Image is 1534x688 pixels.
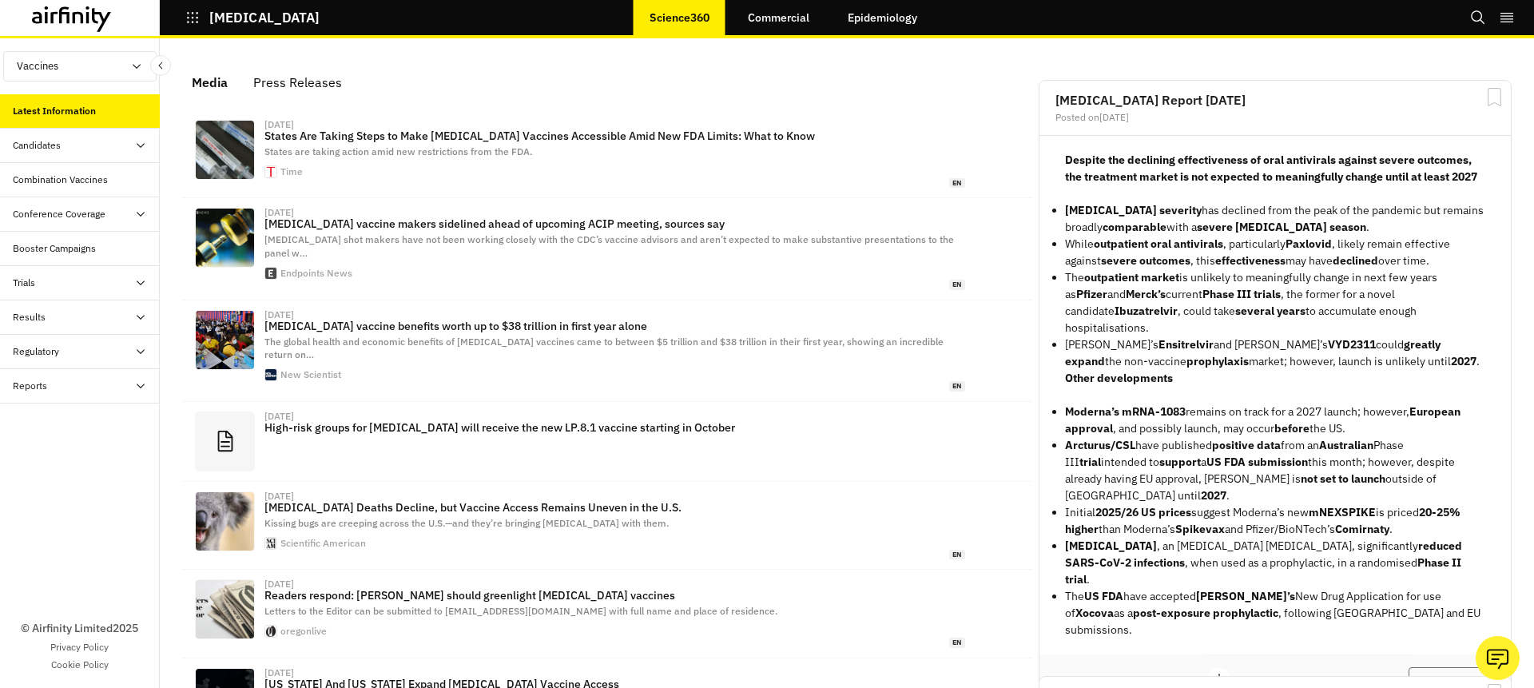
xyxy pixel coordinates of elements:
[280,539,366,548] div: Scientific American
[1139,253,1190,268] strong: outcomes
[1101,253,1137,268] strong: severe
[264,120,294,129] div: [DATE]
[1065,236,1485,269] p: While , particularly , likely remain effective against , this may have over time.
[1076,287,1107,301] strong: Pfizer
[264,412,294,421] div: [DATE]
[280,626,327,636] div: oregonlive
[1065,588,1485,638] p: The have accepted New Drug Application for use of as a , following [GEOGRAPHIC_DATA] and EU submi...
[1075,606,1114,620] strong: Xocova
[264,208,294,217] div: [DATE]
[264,217,965,230] p: [MEDICAL_DATA] vaccine makers sidelined ahead of upcoming ACIP meeting, sources say
[264,320,965,332] p: [MEDICAL_DATA] vaccine benefits worth up to $38 trillion in first year alone
[1159,455,1201,469] strong: support
[196,121,254,179] img: GettyImages-2217715081.jpg
[1065,202,1485,236] p: has declined from the peak of the pandemic but remains broadly with a .
[1484,87,1504,107] svg: Bookmark Report
[264,491,294,501] div: [DATE]
[1206,455,1308,469] strong: US FDA submission
[1065,153,1477,184] strong: Despite the declining effectiveness of oral antivirals against severe outcomes, the treatment mar...
[1333,253,1378,268] strong: declined
[1309,505,1376,519] strong: mNEXSPIKE
[1196,589,1295,603] strong: [PERSON_NAME]’s
[1065,437,1485,504] p: have published from an Phase III intended to a this month; however, despite already having EU app...
[1065,404,1186,419] strong: Moderna’s mRNA-1083
[1055,113,1495,122] div: Posted on [DATE]
[13,379,47,393] div: Reports
[264,336,944,361] span: The global health and economic benefits of [MEDICAL_DATA] vaccines came to between $5 trillion an...
[21,620,138,637] p: © Airfinity Limited 2025
[1065,371,1173,385] strong: Other developments
[264,501,965,514] p: [MEDICAL_DATA] Deaths Decline, but Vaccine Access Remains Uneven in the U.S.
[1065,203,1202,217] strong: [MEDICAL_DATA] severity
[150,55,171,76] button: Close Sidebar
[1215,253,1286,268] strong: effectiveness
[192,70,228,94] div: Media
[264,145,532,157] span: States are taking action amid new restrictions from the FDA.
[182,482,1032,570] a: [DATE][MEDICAL_DATA] Deaths Decline, but Vaccine Access Remains Uneven in the U.S.Kissing bugs ar...
[1084,270,1179,284] strong: outpatient market
[51,658,109,672] a: Cookie Policy
[209,10,320,25] p: [MEDICAL_DATA]
[182,110,1032,198] a: [DATE]States Are Taking Steps to Make [MEDICAL_DATA] Vaccines Accessible Amid New FDA Limits: Wha...
[1175,522,1225,536] strong: Spikevax
[1197,220,1366,234] strong: severe [MEDICAL_DATA] season
[13,344,59,359] div: Regulatory
[264,129,965,142] p: States Are Taking Steps to Make [MEDICAL_DATA] Vaccines Accessible Amid New FDA Limits: What to Know
[3,51,157,82] button: Vaccines
[949,178,965,189] span: en
[1319,438,1373,452] strong: Australian
[1094,237,1223,251] strong: outpatient oral antivirals
[1202,287,1281,301] strong: Phase III trials
[264,605,777,617] span: Letters to the Editor can be submitted to [EMAIL_ADDRESS][DOMAIN_NAME] with full name and place o...
[264,233,954,259] span: [MEDICAL_DATA] shot makers have not been working closely with the CDC’s vaccine advisors and aren...
[196,492,254,551] img: 2509_SQ_MON_SEPT_15-Podcast-Span-Art.jpeg
[1476,636,1520,680] button: Ask our analysts
[185,4,320,31] button: [MEDICAL_DATA]
[1065,269,1485,336] p: The is unlikely to meaningfully change in next few years as and current , the former for a novel ...
[265,166,276,177] img: android-chrome-192x192.png
[280,370,341,380] div: New Scientist
[1328,337,1376,352] strong: VYD2311
[1103,220,1166,234] strong: comparable
[182,402,1032,482] a: [DATE]High-risk groups for [MEDICAL_DATA] will receive the new LP.8.1 vaccine starting in October
[1158,337,1214,352] strong: Ensitrelvir
[182,300,1032,402] a: [DATE][MEDICAL_DATA] vaccine benefits worth up to $38 trillion in first year aloneThe global heal...
[1335,522,1389,536] strong: Comirnaty
[13,138,61,153] div: Candidates
[182,570,1032,658] a: [DATE]Readers respond: [PERSON_NAME] should greenlight [MEDICAL_DATA] vaccinesLetters to the Edit...
[264,310,294,320] div: [DATE]
[196,209,254,267] img: vaccine-shutterstock-1.jpg
[1274,421,1309,435] strong: before
[265,626,276,637] img: favicon.ico
[1065,336,1485,370] p: [PERSON_NAME]’s and [PERSON_NAME]’s could the non-vaccine market; however, launch is unlikely unt...
[1201,488,1226,503] strong: 2027
[1301,471,1385,486] strong: not set to launch
[650,11,709,24] p: Science360
[1212,438,1281,452] strong: positive data
[264,589,965,602] p: Readers respond: [PERSON_NAME] should greenlight [MEDICAL_DATA] vaccines
[1079,455,1101,469] strong: trial
[265,268,276,279] img: apple-touch-icon.png
[1065,538,1485,588] p: , an [MEDICAL_DATA] [MEDICAL_DATA], significantly , when used as a prophylactic, in a randomised .
[13,276,35,290] div: Trials
[13,207,105,221] div: Conference Coverage
[196,580,254,638] img: DBQZO54GMBFMZNIJGB6OTPZT6A.jpg
[1133,606,1278,620] strong: post-exposure prophylactic
[253,70,342,94] div: Press Releases
[1286,237,1332,251] strong: Paxlovid
[1065,504,1485,538] p: Initial suggest Moderna’s new is priced than Moderna’s and Pfizer/BioNTech’s .
[1065,404,1485,437] p: remains on track for a 2027 launch; however, , and possibly launch, may occur the US.
[1115,304,1178,318] strong: Ibuzatrelvir
[1451,354,1476,368] strong: 2027
[264,421,965,434] p: High-risk groups for [MEDICAL_DATA] will receive the new LP.8.1 vaccine starting in October
[280,167,303,177] div: Time
[13,104,96,118] div: Latest Information
[1126,287,1166,301] strong: Merck’s
[265,369,276,380] img: 180x180.50b024f6.png
[13,241,96,256] div: Booster Campaigns
[264,517,669,529] span: Kissing bugs are creeping across the U.S.—and they’re bringing [MEDICAL_DATA] with them.
[50,640,109,654] a: Privacy Policy
[949,280,965,290] span: en
[265,538,276,549] img: favicon.ico
[1065,438,1135,452] strong: Arcturus/CSL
